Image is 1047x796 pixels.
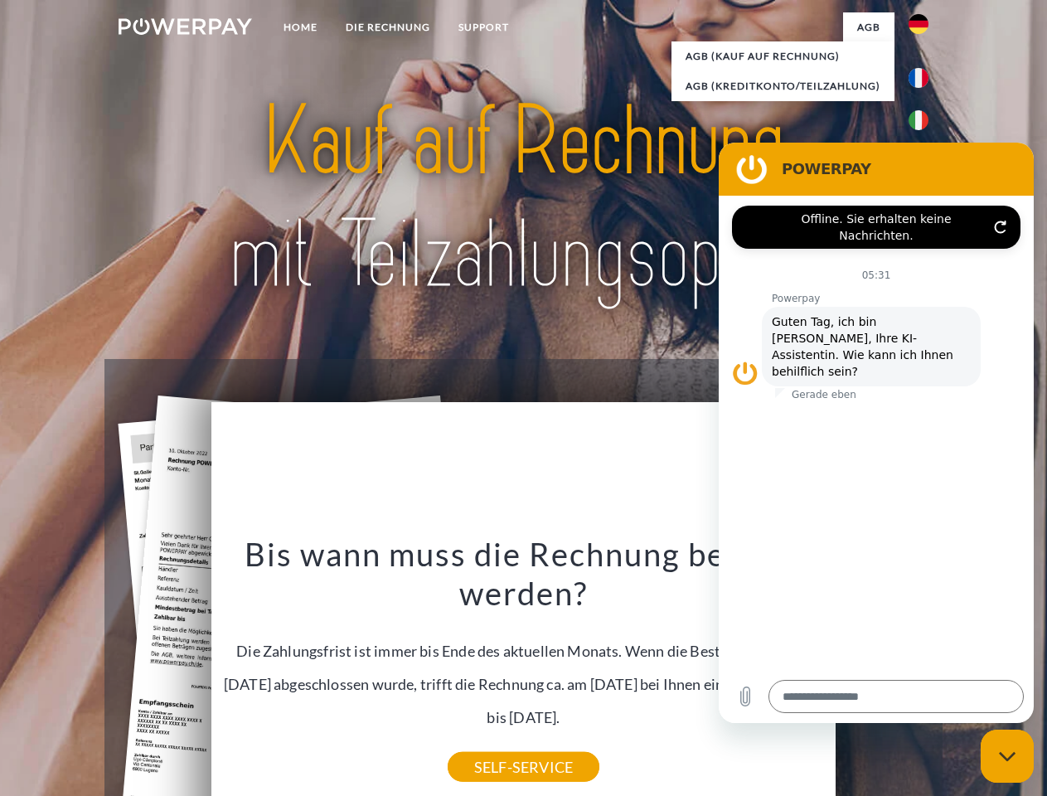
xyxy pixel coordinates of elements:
iframe: Schaltfläche zum Öffnen des Messaging-Fensters; Konversation läuft [981,730,1034,783]
a: agb [843,12,894,42]
a: SUPPORT [444,12,523,42]
img: title-powerpay_de.svg [158,80,889,318]
a: AGB (Kauf auf Rechnung) [671,41,894,71]
img: fr [909,68,928,88]
img: it [909,110,928,130]
a: Home [269,12,332,42]
div: Die Zahlungsfrist ist immer bis Ende des aktuellen Monats. Wenn die Bestellung z.B. am [DATE] abg... [221,534,826,767]
h3: Bis wann muss die Rechnung bezahlt werden? [221,534,826,614]
a: SELF-SERVICE [448,752,599,782]
img: logo-powerpay-white.svg [119,18,252,35]
img: de [909,14,928,34]
iframe: Messaging-Fenster [719,143,1034,723]
a: AGB (Kreditkonto/Teilzahlung) [671,71,894,101]
a: DIE RECHNUNG [332,12,444,42]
